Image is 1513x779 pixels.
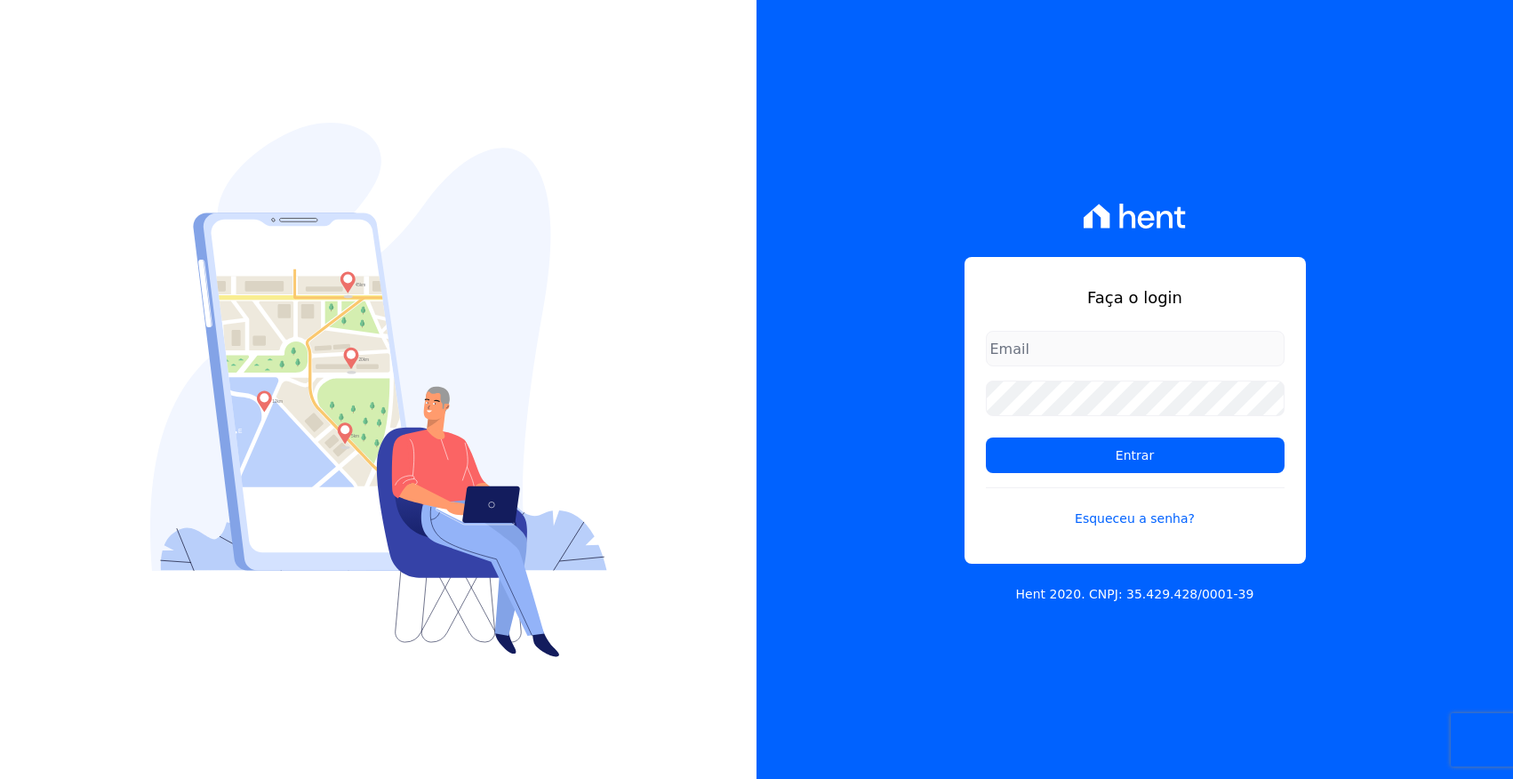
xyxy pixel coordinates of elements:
p: Hent 2020. CNPJ: 35.429.428/0001-39 [1016,585,1254,604]
input: Entrar [986,438,1285,473]
h1: Faça o login [986,285,1285,309]
input: Email [986,331,1285,366]
img: Login [150,123,607,657]
a: Esqueceu a senha? [986,487,1285,528]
